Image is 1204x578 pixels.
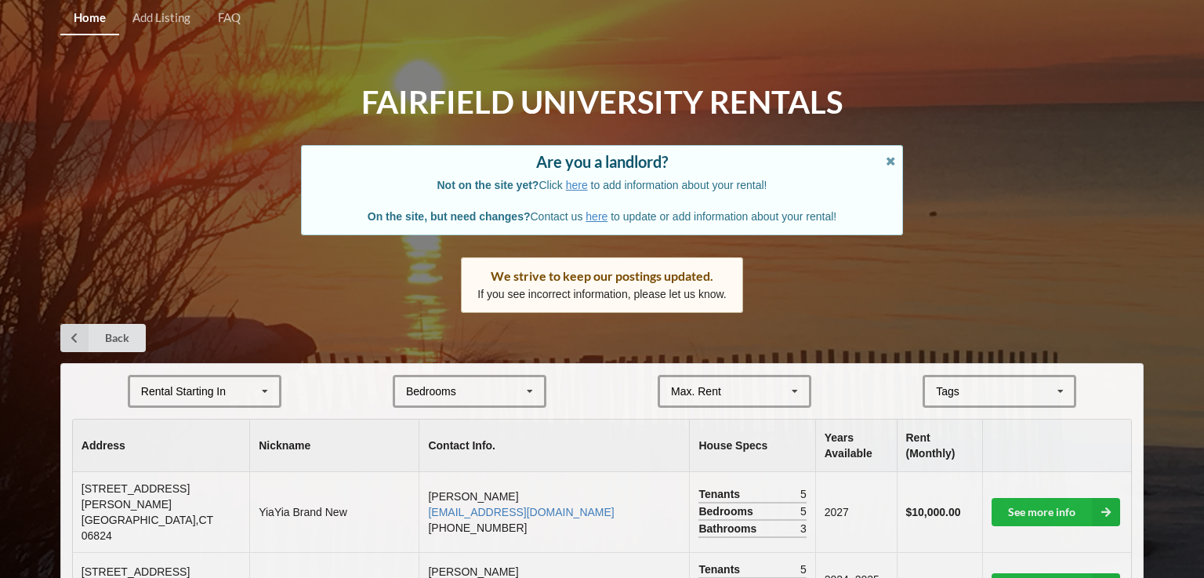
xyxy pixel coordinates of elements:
[82,482,190,511] span: [STREET_ADDRESS][PERSON_NAME]
[992,498,1120,526] a: See more info
[82,514,213,542] span: [GEOGRAPHIC_DATA] , CT 06824
[368,210,531,223] b: On the site, but need changes?
[698,562,744,577] span: Tenants
[60,2,119,35] a: Home
[317,154,887,169] div: Are you a landlord?
[689,420,814,472] th: House Specs
[800,486,807,502] span: 5
[141,386,226,397] div: Rental Starting In
[671,386,721,397] div: Max. Rent
[800,503,807,519] span: 5
[477,268,727,284] div: We strive to keep our postings updated.
[815,420,897,472] th: Years Available
[249,420,419,472] th: Nickname
[419,472,689,552] td: [PERSON_NAME] [PHONE_NUMBER]
[586,210,607,223] a: here
[815,472,897,552] td: 2027
[437,179,767,191] span: Click to add information about your rental!
[698,521,760,536] span: Bathrooms
[119,2,204,35] a: Add Listing
[368,210,836,223] span: Contact us to update or add information about your rental!
[800,521,807,536] span: 3
[204,2,253,35] a: FAQ
[698,486,744,502] span: Tenants
[477,286,727,302] p: If you see incorrect information, please let us know.
[698,503,756,519] span: Bedrooms
[419,420,689,472] th: Contact Info.
[897,420,982,472] th: Rent (Monthly)
[428,506,614,518] a: [EMAIL_ADDRESS][DOMAIN_NAME]
[800,562,807,577] span: 5
[361,82,843,122] h1: Fairfield University Rentals
[437,179,539,191] b: Not on the site yet?
[906,506,961,518] b: $10,000.00
[932,383,982,401] div: Tags
[406,386,456,397] div: Bedrooms
[82,565,190,578] span: [STREET_ADDRESS]
[566,179,588,191] a: here
[249,472,419,552] td: YiaYia Brand New
[60,324,146,352] a: Back
[73,420,249,472] th: Address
